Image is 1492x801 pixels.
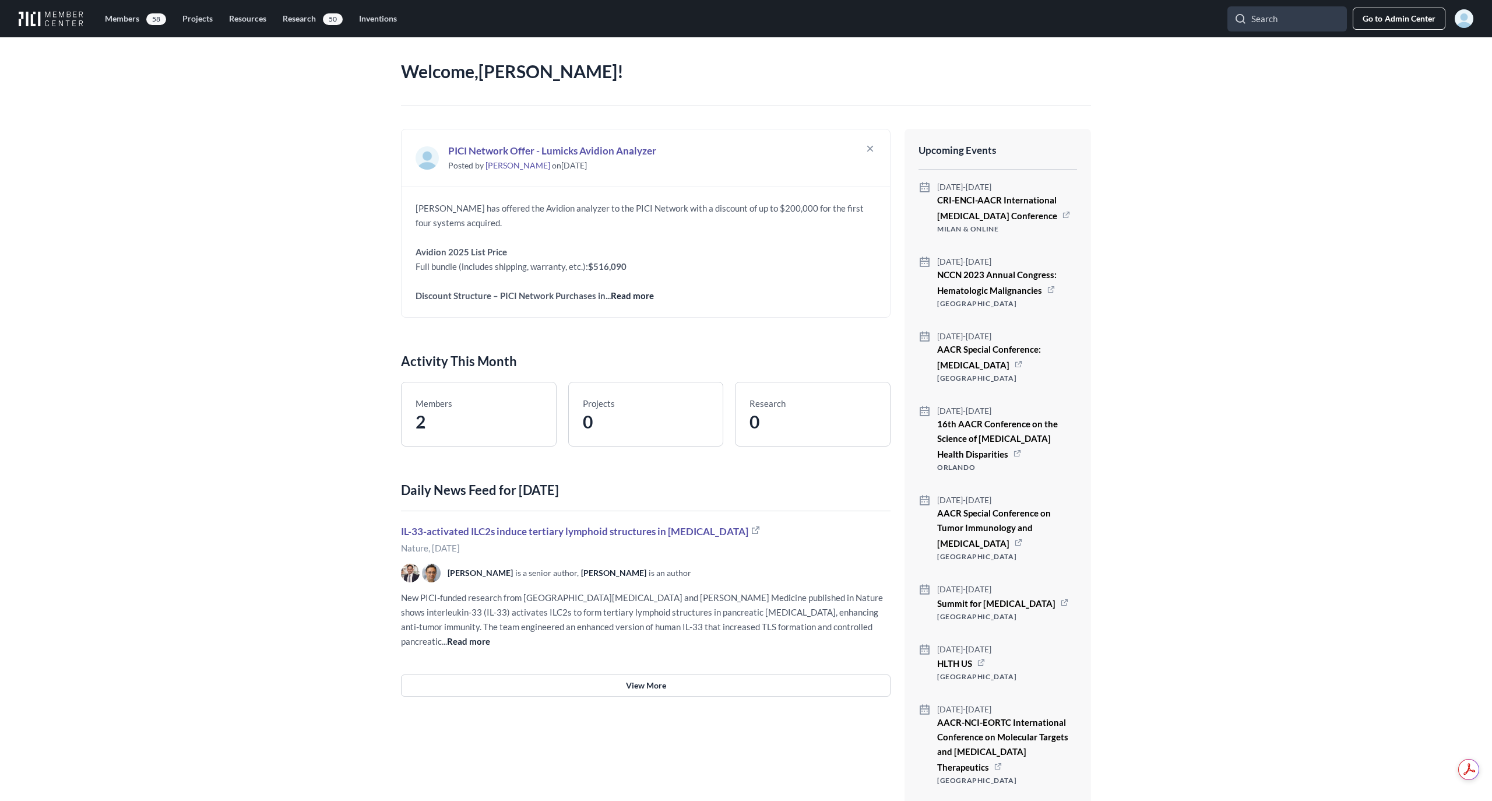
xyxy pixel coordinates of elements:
p: [DATE]-[DATE] [937,704,1077,715]
span: Go to [1363,13,1385,24]
a: [PERSON_NAME] [448,568,513,578]
p: Milan & Online [937,223,1077,235]
b: $516,090 [588,261,627,272]
p: [GEOGRAPHIC_DATA] [937,775,1077,786]
p: Full bundle (includes shipping, warranty, etc.): [416,259,876,274]
a: IL-33-activated ILC2s induce tertiary lymphoid structures in [MEDICAL_DATA] [401,525,761,537]
a: AACR-NCI-EORTC International Conference on Molecular Targets and [MEDICAL_DATA] Therapeutics [937,717,1068,772]
span: is an author [649,567,691,579]
p: [GEOGRAPHIC_DATA] [937,298,1077,310]
a: Research [749,398,786,409]
p: [GEOGRAPHIC_DATA] [937,671,1016,683]
a: Inventions [352,8,404,30]
a: Resources [222,8,273,30]
a: Projects [583,398,615,409]
img: taha-merghoub.jpg [422,564,441,582]
a: HLTH US [937,658,972,669]
p: 0 [749,411,876,432]
p: [DATE]-[DATE] [937,256,1077,268]
a: PICI Network Offer - Lumicks Avidion Analyzer [448,143,864,158]
a: Research50 [276,8,350,30]
h1: Daily News Feed for [DATE] [401,482,891,511]
a: Members [416,398,452,409]
p: [GEOGRAPHIC_DATA] [937,373,1077,384]
h2: Activity This Month [401,353,891,370]
p: [DATE]-[DATE] [937,331,1077,342]
a: AACR Special Conference: [MEDICAL_DATA] [937,344,1041,370]
a: AACR Special Conference on Tumor Immunology and [MEDICAL_DATA] [937,508,1051,549]
p: [DATE]-[DATE] [937,405,1077,417]
p: [GEOGRAPHIC_DATA] [937,551,1077,563]
a: Go toAdmin Center [1353,8,1445,30]
a: [PERSON_NAME] [581,568,646,578]
p: 0 [583,411,709,432]
a: Read more [611,290,654,301]
p: [GEOGRAPHIC_DATA] [937,611,1069,623]
h1: Welcome, [PERSON_NAME] ! [401,61,1091,82]
p: Nature, [DATE] [401,541,891,556]
a: [PERSON_NAME] [485,160,550,170]
a: Members58 [98,8,173,30]
input: Search [1227,6,1347,31]
p: [DATE]-[DATE] [937,644,1016,655]
span: Admin Center [1385,13,1435,24]
p: Orlando [937,462,1077,473]
a: View More [401,674,891,697]
p: [DATE]-[DATE] [937,181,1077,193]
a: CRI-ENCI-AACR International [MEDICAL_DATA] Conference [937,195,1057,221]
span: 50 [323,13,343,25]
p: 2 [416,411,542,432]
span: 58 [146,13,166,25]
a: Projects [175,8,220,30]
p: [PERSON_NAME] has offered the Avidion analyzer to the PICI Network with a discount of up to $200,... [416,201,876,230]
p: [DATE]-[DATE] [937,584,1069,595]
a: NCCN 2023 Annual Congress: Hematologic Malignancies [937,269,1057,296]
p: [DATE]-[DATE] [937,494,1077,506]
a: Read more [447,636,490,647]
b: Avidion 2025 List Price [416,247,507,257]
a: Summit for [MEDICAL_DATA] [937,598,1055,609]
img: Balachandran_170515_09.JPG [401,564,420,582]
b: Discount Structure – PICI Network Purchases in... [416,290,654,301]
p: New PICI-funded research from [GEOGRAPHIC_DATA][MEDICAL_DATA] and [PERSON_NAME] Medicine publishe... [401,591,891,649]
img: Workflow [19,11,83,26]
a: 16th AACR Conference on the Science of [MEDICAL_DATA] Health Disparities [937,419,1058,459]
p: Upcoming Events [919,143,1077,170]
span: is a senior author , [515,567,579,579]
span: Posted by on [DATE] [448,160,587,170]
